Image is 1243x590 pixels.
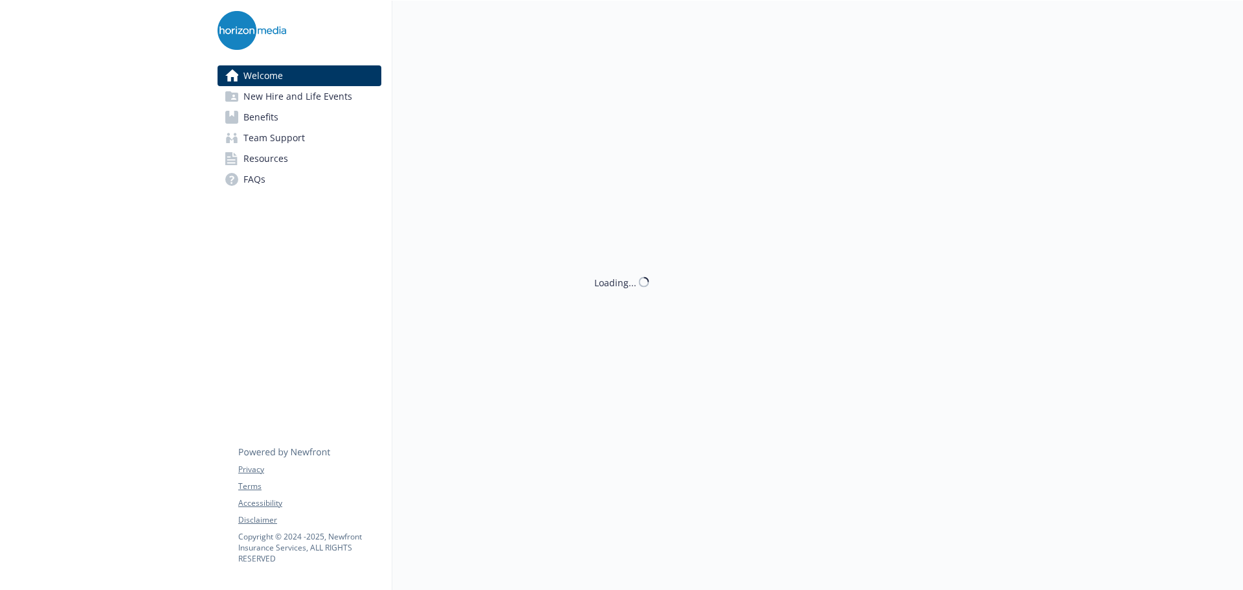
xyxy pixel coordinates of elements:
a: Welcome [218,65,381,86]
a: Disclaimer [238,514,381,526]
p: Copyright © 2024 - 2025 , Newfront Insurance Services, ALL RIGHTS RESERVED [238,531,381,564]
a: Terms [238,481,381,492]
a: New Hire and Life Events [218,86,381,107]
span: FAQs [243,169,265,190]
span: Team Support [243,128,305,148]
a: Resources [218,148,381,169]
a: Accessibility [238,497,381,509]
div: Loading... [594,275,636,289]
span: Benefits [243,107,278,128]
span: Resources [243,148,288,169]
span: Welcome [243,65,283,86]
a: FAQs [218,169,381,190]
a: Benefits [218,107,381,128]
a: Privacy [238,464,381,475]
a: Team Support [218,128,381,148]
span: New Hire and Life Events [243,86,352,107]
